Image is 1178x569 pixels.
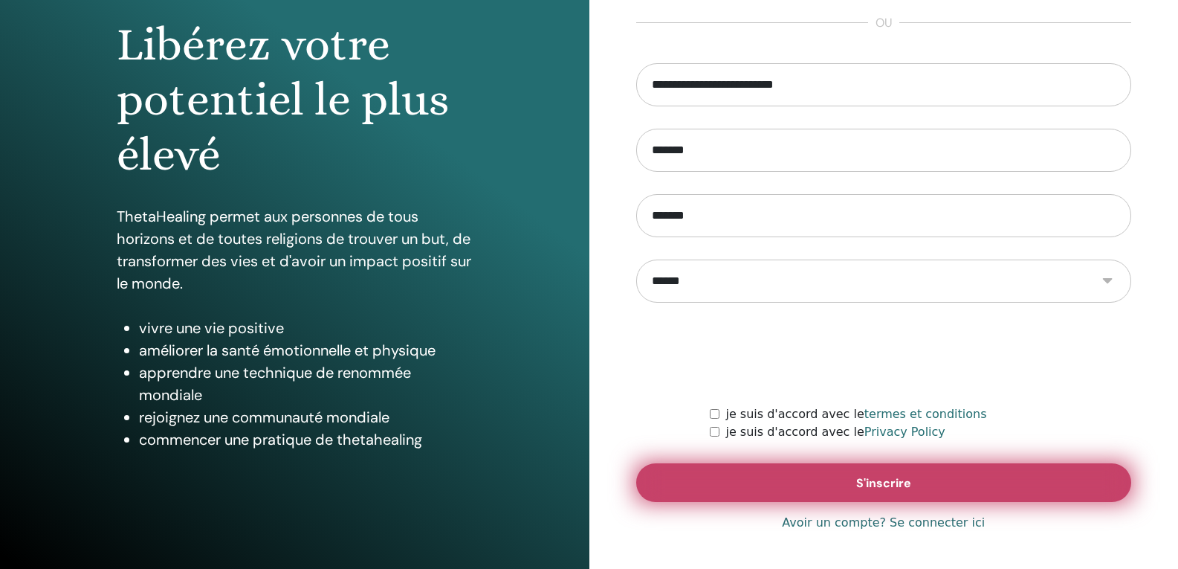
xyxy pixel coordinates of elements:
button: S'inscrire [636,463,1132,502]
label: je suis d'accord avec le [725,405,986,423]
a: termes et conditions [864,407,987,421]
span: ou [868,14,899,32]
li: vivre une vie positive [139,317,472,339]
a: Privacy Policy [864,425,945,439]
li: apprendre une technique de renommée mondiale [139,361,472,406]
p: ThetaHealing permet aux personnes de tous horizons et de toutes religions de trouver un but, de t... [117,205,472,295]
a: Avoir un compte? Se connecter ici [782,514,985,532]
label: je suis d'accord avec le [725,423,945,441]
h1: Libérez votre potentiel le plus élevé [117,17,472,183]
li: rejoignez une communauté mondiale [139,406,472,428]
iframe: reCAPTCHA [771,325,997,383]
li: commencer une pratique de thetahealing [139,428,472,451]
li: améliorer la santé émotionnelle et physique [139,339,472,361]
span: S'inscrire [856,475,911,491]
